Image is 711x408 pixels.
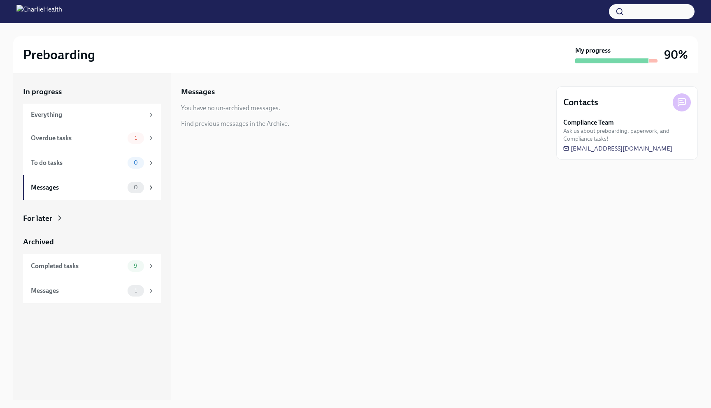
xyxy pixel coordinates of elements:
strong: My progress [575,46,611,55]
a: Everything [23,104,161,126]
a: Messages1 [23,278,161,303]
h5: Messages [181,86,215,97]
a: For later [23,213,161,224]
div: To do tasks [31,158,124,167]
span: 1 [130,135,142,141]
span: 0 [129,160,143,166]
h4: Contacts [563,96,598,109]
div: Messages [31,286,124,295]
span: 9 [129,263,142,269]
strong: Compliance Team [563,118,614,127]
a: In progress [23,86,161,97]
div: Everything [31,110,144,119]
h3: 90% [664,47,688,62]
a: Overdue tasks1 [23,126,161,151]
span: 0 [129,184,143,190]
span: Ask us about preboarding, paperwork, and Compliance tasks! [563,127,691,143]
a: Messages0 [23,175,161,200]
a: [EMAIL_ADDRESS][DOMAIN_NAME] [563,144,672,153]
span: 1 [130,287,142,294]
div: Overdue tasks [31,134,124,143]
img: CharlieHealth [16,5,62,18]
h2: Preboarding [23,46,95,63]
div: You have no un-archived messages. [181,104,280,113]
a: To do tasks0 [23,151,161,175]
div: For later [23,213,52,224]
a: Archived [23,236,161,247]
a: Completed tasks9 [23,254,161,278]
div: Find previous messages in the Archive. [181,119,289,128]
div: Messages [31,183,124,192]
div: Completed tasks [31,262,124,271]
